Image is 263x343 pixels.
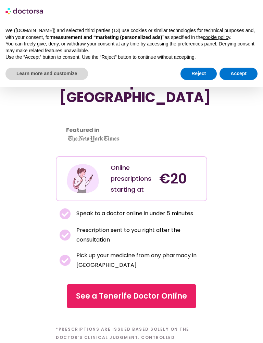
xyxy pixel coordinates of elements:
strong: Featured in [66,126,100,134]
button: Learn more and customize [5,68,88,80]
p: Use the “Accept” button to consent. Use the “Reject” button to continue without accepting. [5,54,258,61]
h1: Online Doctor Prescription in [GEOGRAPHIC_DATA] [59,56,203,106]
span: Pick up your medicine from any pharmacy in [GEOGRAPHIC_DATA] [75,251,204,270]
div: Online prescriptions starting at [111,162,152,195]
span: See a Tenerife Doctor Online [76,291,187,302]
span: Speak to a doctor online in under 5 minutes [75,209,193,218]
span: Prescription sent to you right after the consultation [75,225,204,245]
strong: measurement and “marketing (personalized ads)” [51,35,164,40]
p: We ([DOMAIN_NAME]) and selected third parties (13) use cookies or similar technologies for techni... [5,27,258,41]
a: See a Tenerife Doctor Online [67,284,196,308]
img: Illustration depicting a young woman in a casual outfit, engaged with her smartphone. She has a p... [66,162,100,195]
img: logo [5,5,44,16]
a: cookie policy [203,35,230,40]
button: Reject [180,68,217,80]
iframe: Customer reviews powered by Trustpilot [59,121,203,129]
button: Accept [220,68,258,80]
h4: €20 [159,170,201,187]
p: You can freely give, deny, or withdraw your consent at any time by accessing the preferences pane... [5,41,258,54]
iframe: Customer reviews powered by Trustpilot [59,112,203,121]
